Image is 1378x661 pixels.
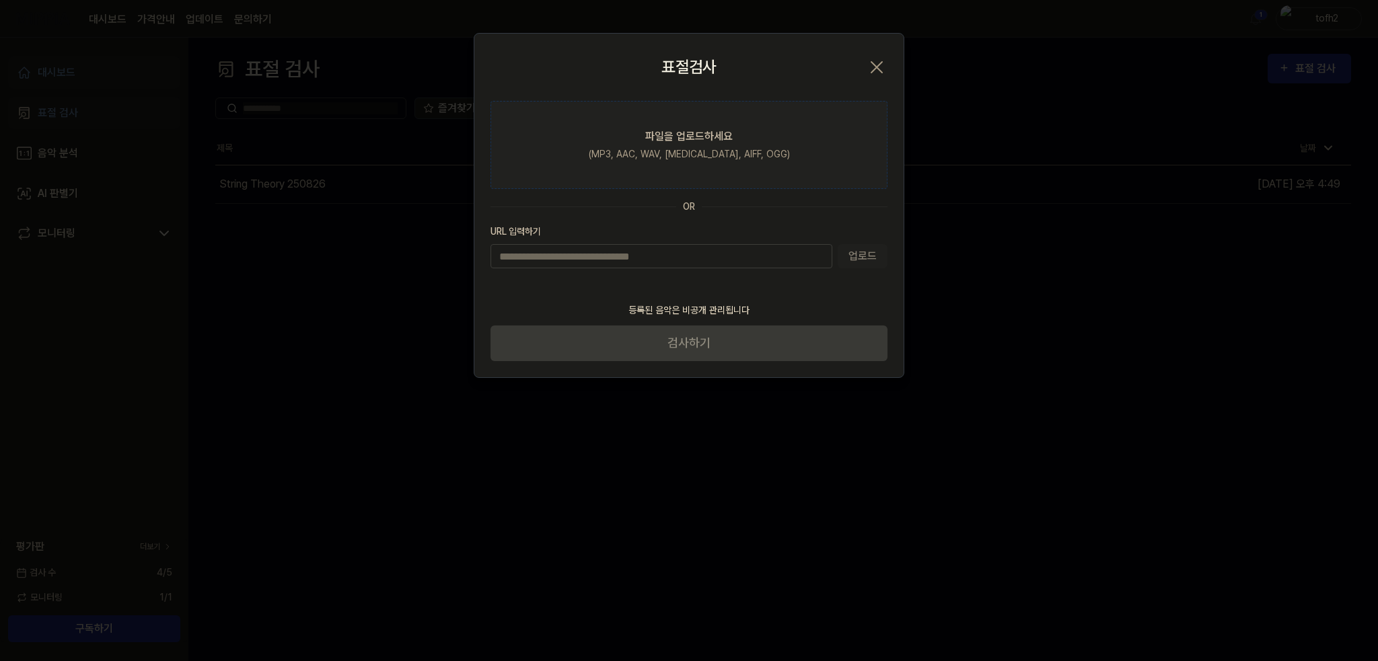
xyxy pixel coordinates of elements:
label: URL 입력하기 [491,225,887,239]
div: (MP3, AAC, WAV, [MEDICAL_DATA], AIFF, OGG) [589,147,790,161]
div: 파일을 업로드하세요 [645,128,733,145]
h2: 표절검사 [661,55,717,79]
div: 등록된 음악은 비공개 관리됩니다 [620,295,758,325]
div: OR [683,200,695,214]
